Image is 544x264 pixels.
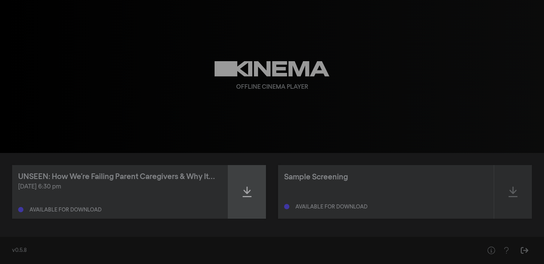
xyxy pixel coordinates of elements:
div: Available for download [295,204,368,210]
button: Help [484,243,499,258]
div: [DATE] 6:30 pm [18,182,222,191]
div: Offline Cinema Player [236,83,308,92]
div: Sample Screening [284,171,348,183]
div: v0.5.8 [12,247,468,255]
div: Available for download [29,207,102,213]
button: Help [499,243,514,258]
div: UNSEEN: How We’re Failing Parent Caregivers & Why It Matters [18,171,216,182]
button: Sign Out [517,243,532,258]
